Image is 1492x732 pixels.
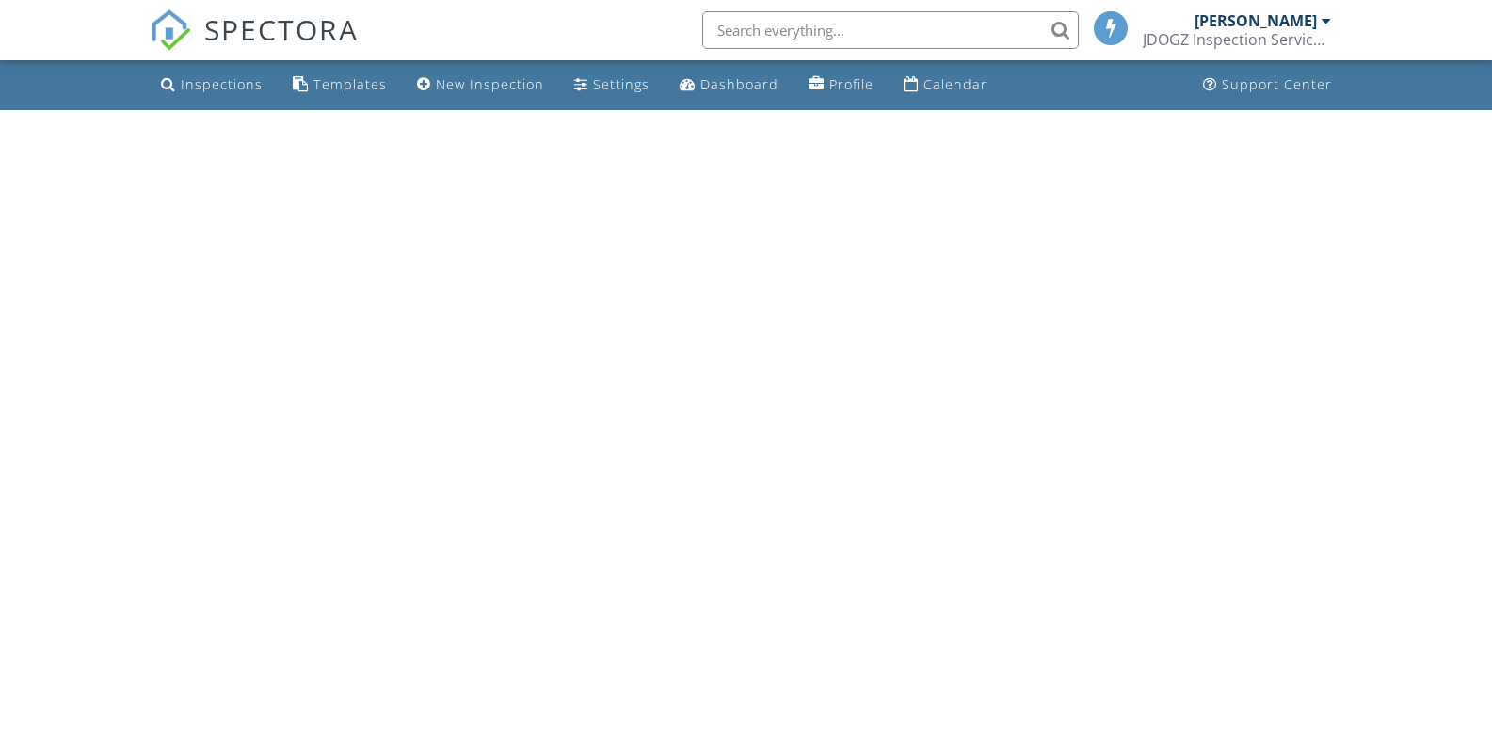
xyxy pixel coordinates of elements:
[153,68,270,103] a: Inspections
[672,68,786,103] a: Dashboard
[829,75,874,93] div: Profile
[1222,75,1332,93] div: Support Center
[700,75,778,93] div: Dashboard
[285,68,394,103] a: Templates
[150,9,191,51] img: The Best Home Inspection Software - Spectora
[150,25,359,65] a: SPECTORA
[1195,68,1340,103] a: Support Center
[1195,11,1317,30] div: [PERSON_NAME]
[593,75,650,93] div: Settings
[923,75,987,93] div: Calendar
[181,75,263,93] div: Inspections
[801,68,881,103] a: Company Profile
[409,68,552,103] a: New Inspection
[313,75,387,93] div: Templates
[702,11,1079,49] input: Search everything...
[896,68,995,103] a: Calendar
[204,9,359,49] span: SPECTORA
[567,68,657,103] a: Settings
[1143,30,1331,49] div: JDOGZ Inspection Service, LLC
[436,75,544,93] div: New Inspection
